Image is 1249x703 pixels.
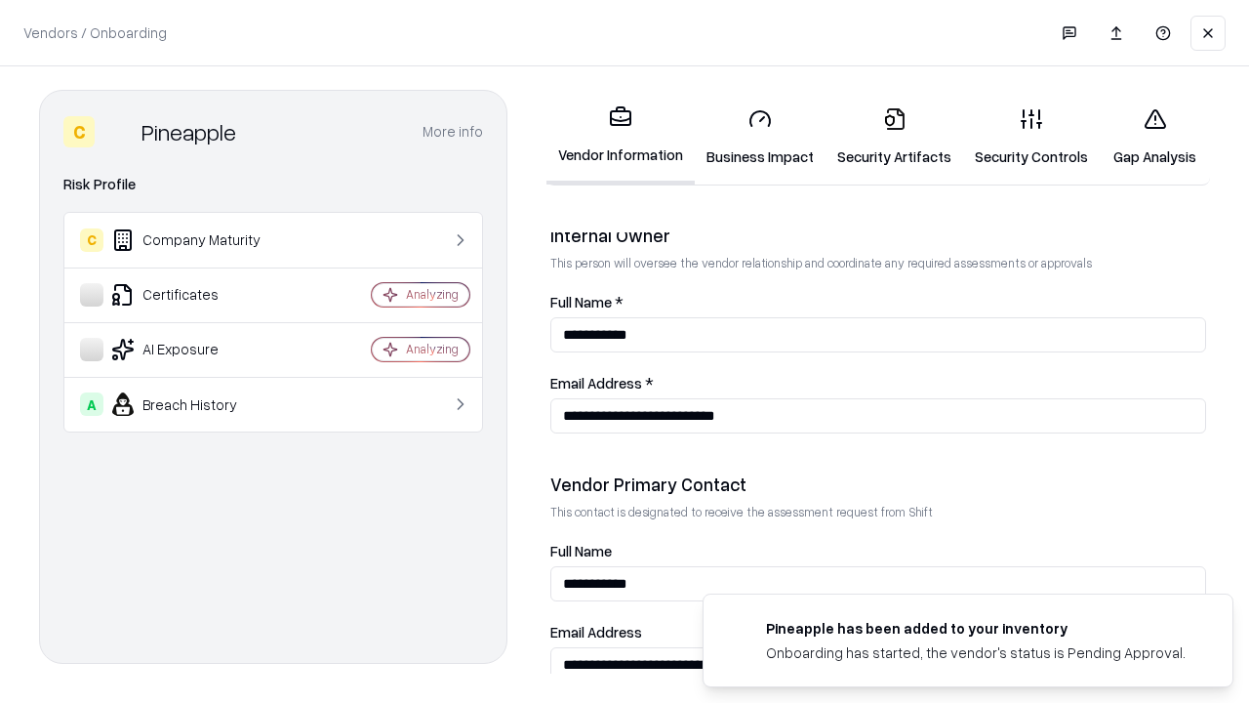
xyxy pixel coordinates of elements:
div: Onboarding has started, the vendor's status is Pending Approval. [766,642,1186,663]
div: Risk Profile [63,173,483,196]
div: Internal Owner [550,224,1206,247]
div: AI Exposure [80,338,313,361]
button: More info [423,114,483,149]
a: Vendor Information [546,90,695,185]
p: Vendors / Onboarding [23,22,167,43]
div: C [80,228,103,252]
p: This contact is designated to receive the assessment request from Shift [550,504,1206,520]
label: Full Name [550,544,1206,558]
a: Security Artifacts [826,92,963,183]
a: Gap Analysis [1100,92,1210,183]
a: Business Impact [695,92,826,183]
div: Certificates [80,283,313,307]
a: Security Controls [963,92,1100,183]
div: Breach History [80,393,313,416]
label: Full Name * [550,295,1206,310]
label: Email Address [550,625,1206,640]
div: A [80,393,103,416]
div: Pineapple [141,116,236,147]
img: pineappleenergy.com [727,618,750,641]
label: Email Address * [550,376,1206,391]
div: Analyzing [406,286,459,303]
div: C [63,116,95,147]
div: Company Maturity [80,228,313,252]
img: Pineapple [102,116,134,147]
div: Analyzing [406,341,459,357]
p: This person will oversee the vendor relationship and coordinate any required assessments or appro... [550,255,1206,271]
div: Vendor Primary Contact [550,473,1206,496]
div: Pineapple has been added to your inventory [766,618,1186,639]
